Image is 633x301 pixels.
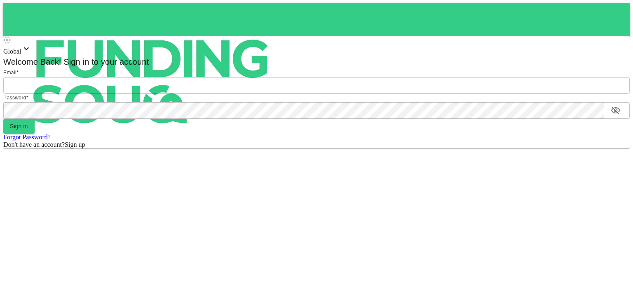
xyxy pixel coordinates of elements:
span: Sign in to your account [61,57,149,66]
img: logo [3,3,300,160]
div: Global [3,44,630,55]
span: Password [3,95,26,101]
button: Sign in [3,119,35,134]
span: Sign up [65,141,85,148]
span: Welcome Back! [3,57,61,66]
span: Don't have an account? [3,141,65,148]
input: password [3,102,604,119]
a: logo [3,3,630,36]
input: email [3,77,630,94]
span: Email [3,70,16,75]
a: Forgot Password? [3,134,51,141]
